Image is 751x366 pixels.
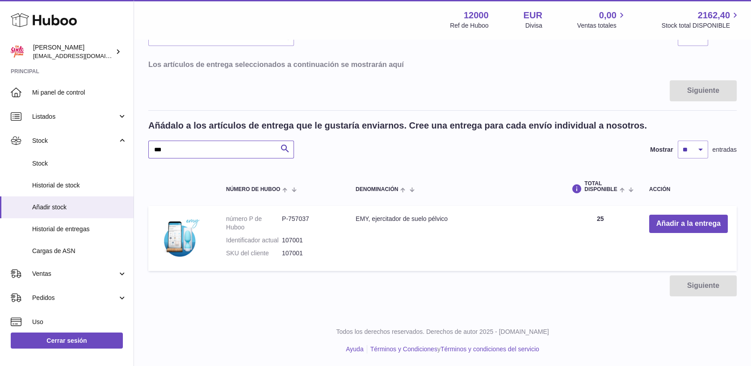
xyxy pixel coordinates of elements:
[577,9,627,30] a: 0,00 Ventas totales
[33,52,131,59] span: [EMAIL_ADDRESS][DOMAIN_NAME]
[11,45,24,58] img: mar@ensuelofirme.com
[282,215,338,232] dd: P-757037
[32,88,127,97] span: Mi panel de control
[698,9,730,21] span: 2162,40
[370,345,437,353] a: Términos y Condiciones
[32,270,117,278] span: Ventas
[141,328,744,336] p: Todos los derechos reservados. Derechos de autor 2025 - [DOMAIN_NAME]
[32,181,127,190] span: Historial de stock
[346,345,363,353] a: Ayuda
[347,206,560,271] td: EMY, ejercitador de suelo pélvico
[524,9,542,21] strong: EUR
[441,345,539,353] a: Términos y condiciones del servicio
[282,236,338,245] dd: 107001
[32,112,117,121] span: Listados
[32,137,117,145] span: Stock
[226,187,280,192] span: Número de Huboo
[33,43,113,60] div: [PERSON_NAME]
[525,21,542,30] div: Divisa
[226,236,282,245] dt: Identificador actual
[11,333,123,349] a: Cerrar sesión
[148,120,647,132] h2: Añádalo a los artículos de entrega que le gustaría enviarnos. Cree una entrega para cada envío in...
[32,225,127,233] span: Historial de entregas
[32,294,117,302] span: Pedidos
[32,159,127,168] span: Stock
[148,59,737,69] h3: Los artículos de entrega seleccionados a continuación se mostrarán aquí
[584,181,617,192] span: Total DISPONIBLE
[464,9,489,21] strong: 12000
[649,215,728,233] button: Añadir a la entrega
[713,146,737,154] span: entradas
[282,249,338,258] dd: 107001
[649,187,728,192] div: Acción
[650,146,673,154] label: Mostrar
[577,21,627,30] span: Ventas totales
[32,247,127,255] span: Cargas de ASN
[599,9,617,21] span: 0,00
[450,21,488,30] div: Ref de Huboo
[226,249,282,258] dt: SKU del cliente
[32,318,127,326] span: Uso
[367,345,539,354] li: y
[226,215,282,232] dt: número P de Huboo
[32,203,127,212] span: Añadir stock
[157,215,202,259] img: EMY, ejercitador de suelo pélvico
[662,21,740,30] span: Stock total DISPONIBLE
[560,206,640,271] td: 25
[662,9,740,30] a: 2162,40 Stock total DISPONIBLE
[356,187,398,192] span: Denominación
